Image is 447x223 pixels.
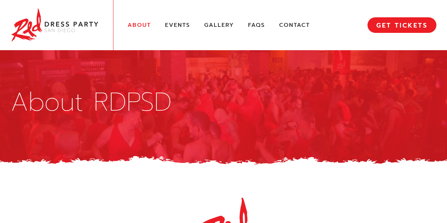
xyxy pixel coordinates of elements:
img: Red Dress Party San Diego [11,7,99,43]
a: GET TICKETS [367,17,436,33]
a: Contact [279,22,310,29]
a: Gallery [204,22,234,29]
a: FAQs [248,22,265,29]
h1: About RDPSD [11,89,436,115]
a: About [128,22,151,29]
a: Events [165,22,190,29]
